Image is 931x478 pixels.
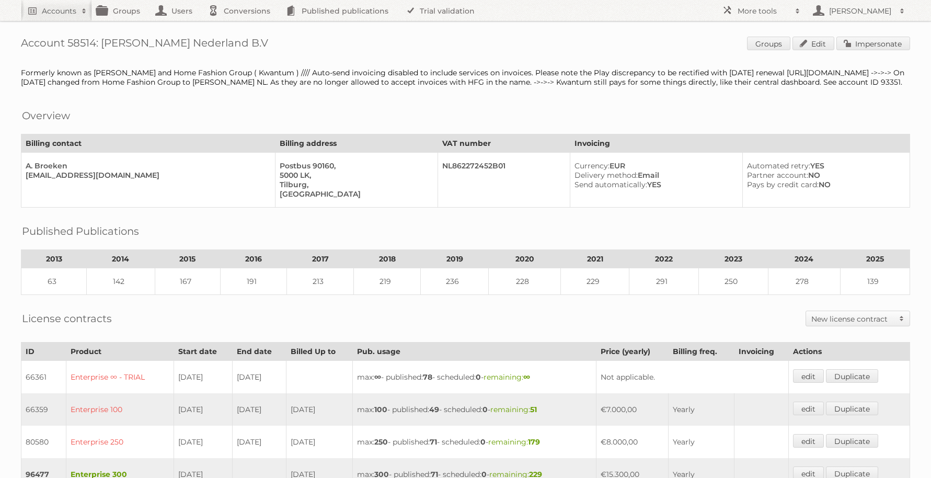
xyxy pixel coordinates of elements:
span: Pays by credit card: [747,180,819,189]
th: Product [66,343,174,361]
td: max: - published: - scheduled: - [352,426,596,458]
h2: More tools [738,6,790,16]
a: Groups [747,37,790,50]
th: 2018 [354,250,421,268]
td: 219 [354,268,421,295]
a: New license contract [806,311,910,326]
th: 2019 [420,250,488,268]
div: Formerly known as [PERSON_NAME] and Home Fashion Group ( Kwantum ) //// Auto-send invoicing disab... [21,68,910,87]
td: 229 [561,268,629,295]
th: Billing address [275,134,438,153]
div: YES [747,161,901,170]
td: 228 [489,268,561,295]
td: 80580 [21,426,66,458]
a: Duplicate [826,434,878,448]
td: max: - published: - scheduled: - [352,393,596,426]
td: €8.000,00 [596,426,669,458]
th: 2023 [698,250,768,268]
div: [EMAIL_ADDRESS][DOMAIN_NAME] [26,170,267,180]
th: ID [21,343,66,361]
td: 66359 [21,393,66,426]
th: 2021 [561,250,629,268]
th: Start date [174,343,232,361]
h2: Published Publications [22,223,139,239]
div: 5000 LK, [280,170,429,180]
a: Duplicate [826,402,878,415]
h2: Accounts [42,6,76,16]
strong: 100 [374,405,387,414]
strong: 78 [423,372,432,382]
span: remaining: [484,372,530,382]
span: Send automatically: [574,180,647,189]
a: Duplicate [826,369,878,383]
td: €7.000,00 [596,393,669,426]
td: [DATE] [286,426,353,458]
strong: 51 [530,405,537,414]
strong: 0 [476,372,481,382]
td: 167 [155,268,220,295]
a: Edit [792,37,834,50]
div: [GEOGRAPHIC_DATA] [280,189,429,199]
div: NO [747,180,901,189]
th: 2013 [21,250,87,268]
td: NL862272452B01 [438,153,570,208]
td: [DATE] [232,361,286,394]
th: 2025 [840,250,910,268]
strong: ∞ [523,372,530,382]
th: 2014 [87,250,155,268]
td: 278 [768,268,840,295]
td: Enterprise 100 [66,393,174,426]
div: Email [574,170,734,180]
td: 250 [698,268,768,295]
th: 2024 [768,250,840,268]
td: 63 [21,268,87,295]
h2: Overview [22,108,70,123]
div: YES [574,180,734,189]
td: Yearly [669,393,734,426]
th: VAT number [438,134,570,153]
div: A. Broeken [26,161,267,170]
td: [DATE] [174,426,232,458]
span: Currency: [574,161,610,170]
td: 142 [87,268,155,295]
th: Price (yearly) [596,343,669,361]
th: Billed Up to [286,343,353,361]
h2: License contracts [22,311,112,326]
span: remaining: [488,437,540,447]
th: 2020 [489,250,561,268]
td: [DATE] [286,393,353,426]
div: Postbus 90160, [280,161,429,170]
td: 139 [840,268,910,295]
span: Toggle [894,311,910,326]
td: 66361 [21,361,66,394]
th: 2022 [629,250,698,268]
div: EUR [574,161,734,170]
a: edit [793,369,824,383]
span: remaining: [490,405,537,414]
strong: 0 [480,437,486,447]
td: 236 [420,268,488,295]
td: [DATE] [174,393,232,426]
th: 2017 [287,250,354,268]
td: max: - published: - scheduled: - [352,361,596,394]
a: edit [793,434,824,448]
th: Billing freq. [669,343,734,361]
td: 213 [287,268,354,295]
th: Actions [789,343,910,361]
strong: 250 [374,437,388,447]
th: Invoicing [734,343,789,361]
td: Not applicable. [596,361,789,394]
h2: [PERSON_NAME] [826,6,894,16]
td: Enterprise 250 [66,426,174,458]
span: Delivery method: [574,170,638,180]
span: Partner account: [747,170,808,180]
th: 2016 [220,250,287,268]
h1: Account 58514: [PERSON_NAME] Nederland B.V [21,37,910,52]
th: Pub. usage [352,343,596,361]
td: [DATE] [232,393,286,426]
td: Enterprise ∞ - TRIAL [66,361,174,394]
th: Billing contact [21,134,275,153]
td: [DATE] [232,426,286,458]
td: 191 [220,268,287,295]
td: Yearly [669,426,734,458]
